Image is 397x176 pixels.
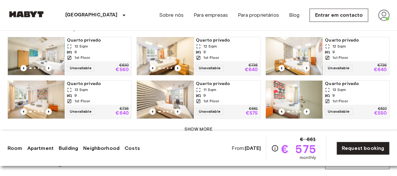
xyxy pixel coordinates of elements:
[203,43,217,49] span: 12 Sqm
[74,55,90,60] span: 1st Floor
[194,11,228,19] a: Para empresas
[300,155,316,161] span: monthly
[137,37,260,75] a: Marketing picture of unit PT-17-009-001-08HPrevious imagePrevious imageQuarto privado12 Sqm91st F...
[137,80,260,119] a: Marketing picture of unit PT-17-009-001-04HPrevious imagePrevious imageQuarto privado11 Sqm91st F...
[83,145,120,152] a: Neighborhood
[74,98,90,104] span: 1st Floor
[203,93,206,98] span: 9
[203,98,219,104] span: 1st Floor
[303,108,310,115] button: Previous image
[46,65,52,71] button: Previous image
[332,93,335,98] span: 9
[119,64,129,67] p: €630
[245,145,261,151] b: [DATE]
[115,111,129,116] p: €640
[8,80,131,119] a: Marketing picture of unit PT-17-009-001-05HPrevious imagePrevious imageQuarto privado13 Sqm91st F...
[266,80,389,119] a: Marketing picture of unit PT-17-009-001-03HPrevious imagePrevious imageQuarto privado13 Sqm91st F...
[266,81,322,118] img: Marketing picture of unit PT-17-009-001-03H
[249,64,258,67] p: €736
[20,108,27,115] button: Previous image
[8,37,64,75] img: Marketing picture of unit PT-17-009-001-09H
[196,37,258,43] span: Quarto privado
[278,108,285,115] button: Previous image
[8,11,45,17] img: Habyt
[8,124,389,135] button: Show more
[196,81,258,87] span: Quarto privado
[174,65,181,71] button: Previous image
[332,55,348,60] span: 1st Floor
[325,81,387,87] span: Quarto privado
[149,108,156,115] button: Previous image
[74,49,77,55] span: 9
[325,37,387,43] span: Quarto privado
[67,37,129,43] span: Quarto privado
[137,81,193,118] img: Marketing picture of unit PT-17-009-001-04H
[74,87,88,93] span: 13 Sqm
[373,67,387,72] p: €640
[8,145,22,152] a: Room
[46,108,52,115] button: Previous image
[249,107,258,111] p: €661
[67,81,129,87] span: Quarto privado
[120,107,129,111] p: €736
[266,37,389,75] a: Marketing picture of unit PT-17-009-001-07HPrevious imagePrevious imageQuarto privado12 Sqm91st F...
[8,37,131,75] a: Marketing picture of unit PT-17-009-001-09HPrevious imagePrevious imageQuarto privado12 Sqm91st F...
[378,9,389,21] img: avatar
[332,98,348,104] span: 1st Floor
[74,93,77,98] span: 9
[159,11,184,19] a: Sobre nós
[20,65,27,71] button: Previous image
[266,37,322,75] img: Marketing picture of unit PT-17-009-001-07H
[300,136,316,143] span: € 661
[137,37,193,75] img: Marketing picture of unit PT-17-009-001-08H
[232,145,261,152] span: From:
[245,111,258,116] p: €575
[289,11,300,19] a: Blog
[309,9,368,22] a: Entrar em contacto
[378,107,387,111] p: €610
[174,108,181,115] button: Previous image
[8,81,64,118] img: Marketing picture of unit PT-17-009-001-05H
[196,108,223,115] span: Unavailable
[59,145,78,152] a: Building
[65,11,118,19] p: [GEOGRAPHIC_DATA]
[149,65,156,71] button: Previous image
[336,142,389,155] a: Request booking
[332,87,346,93] span: 13 Sqm
[27,145,54,152] a: Apartment
[125,145,140,152] a: Costs
[67,108,94,115] span: Unavailable
[374,111,387,116] p: €550
[238,11,279,19] a: Para proprietários
[378,64,387,67] p: €736
[244,67,258,72] p: €640
[115,67,129,72] p: €560
[203,87,216,93] span: 11 Sqm
[196,65,223,71] span: Unavailable
[281,143,316,155] span: € 575
[325,65,352,71] span: Unavailable
[74,43,88,49] span: 12 Sqm
[332,43,346,49] span: 12 Sqm
[271,145,279,152] svg: Check cost overview for full price breakdown. Please note that discounts apply to new joiners onl...
[332,49,335,55] span: 9
[278,65,285,71] button: Previous image
[303,65,310,71] button: Previous image
[325,108,352,115] span: Unavailable
[67,65,94,71] span: Unavailable
[203,55,219,60] span: 1st Floor
[203,49,206,55] span: 9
